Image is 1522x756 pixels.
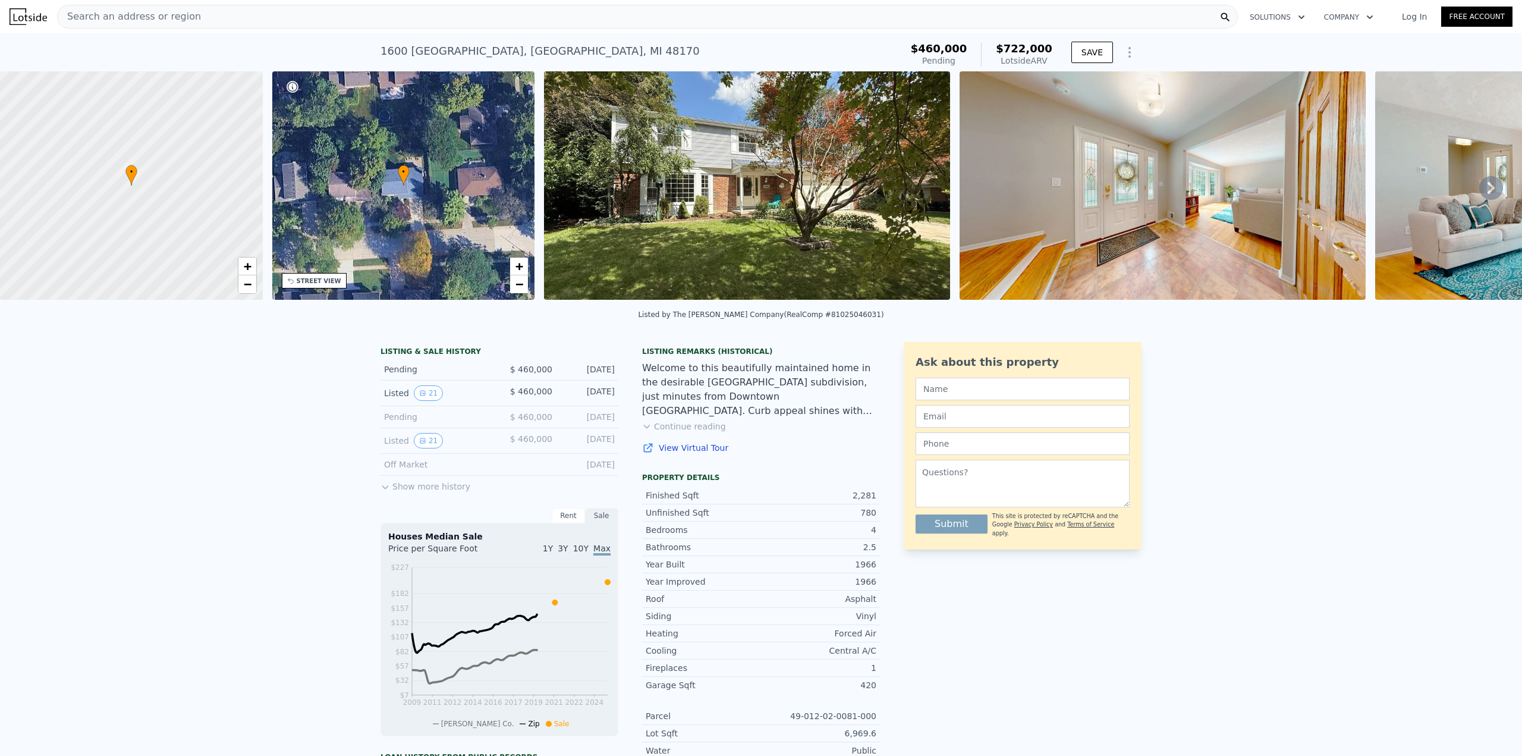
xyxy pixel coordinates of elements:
tspan: $82 [395,648,409,656]
div: [DATE] [562,411,615,423]
span: Max [593,544,611,556]
div: 1 [761,662,876,674]
div: Sale [585,508,618,523]
div: Fireplaces [646,662,761,674]
tspan: 2011 [423,698,442,707]
div: Vinyl [761,610,876,622]
div: [DATE] [562,433,615,448]
tspan: $32 [395,676,409,685]
span: $722,000 [996,42,1052,55]
div: Listing Remarks (Historical) [642,347,880,356]
div: Finished Sqft [646,490,761,501]
div: STREET VIEW [297,277,341,286]
span: Sale [554,720,570,728]
div: Off Market [384,459,490,470]
a: Privacy Policy [1014,521,1053,528]
span: $ 460,000 [510,365,552,374]
tspan: 2019 [524,698,543,707]
span: 1Y [543,544,553,553]
tspan: $132 [391,619,409,627]
div: Asphalt [761,593,876,605]
div: • [398,165,410,186]
div: Pending [911,55,967,67]
span: Zip [528,720,539,728]
div: Rent [552,508,585,523]
tspan: $182 [391,589,409,598]
span: • [125,167,137,177]
a: Log In [1388,11,1441,23]
tspan: $107 [391,633,409,641]
input: Email [916,405,1130,428]
div: Unfinished Sqft [646,507,761,519]
div: Siding [646,610,761,622]
button: View historical data [414,385,443,401]
div: Pending [384,363,490,375]
a: Zoom in [238,258,256,275]
span: − [515,277,523,291]
span: − [243,277,251,291]
div: Year Built [646,559,761,570]
div: 4 [761,524,876,536]
button: Show Options [1118,40,1141,64]
img: Lotside [10,8,47,25]
tspan: 2022 [565,698,583,707]
a: Zoom out [238,275,256,293]
div: Welcome to this beautifully maintained home in the desirable [GEOGRAPHIC_DATA] subdivision, just ... [642,361,880,418]
div: 420 [761,679,876,691]
a: Zoom in [510,258,528,275]
div: Forced Air [761,628,876,639]
span: + [515,259,523,274]
input: Phone [916,432,1130,455]
a: View Virtual Tour [642,442,880,454]
div: Lotside ARV [996,55,1052,67]
div: Ask about this property [916,354,1130,371]
div: Roof [646,593,761,605]
button: View historical data [414,433,443,448]
span: [PERSON_NAME] Co. [441,720,514,728]
tspan: 2024 [586,698,604,707]
tspan: 2014 [464,698,482,707]
div: Central A/C [761,645,876,657]
button: Company [1315,7,1383,28]
span: Search an address or region [58,10,201,24]
div: 2,281 [761,490,876,501]
button: Submit [916,515,988,534]
div: Property details [642,473,880,482]
div: Listed [384,433,490,448]
div: LISTING & SALE HISTORY [380,347,618,359]
tspan: $157 [391,604,409,613]
div: Year Improved [646,576,761,588]
div: 1966 [761,559,876,570]
div: Houses Median Sale [388,531,611,542]
div: • [125,165,137,186]
button: Show more history [380,476,470,493]
span: 10Y [573,544,589,553]
div: 49-012-02-0081-000 [761,710,876,722]
div: Listed [384,385,490,401]
div: 1600 [GEOGRAPHIC_DATA] , [GEOGRAPHIC_DATA] , MI 48170 [380,43,700,59]
div: [DATE] [562,459,615,470]
div: 780 [761,507,876,519]
div: [DATE] [562,385,615,401]
div: 1966 [761,576,876,588]
input: Name [916,378,1130,400]
img: Sale: 167701179 Parcel: 47249863 [960,71,1366,300]
a: Zoom out [510,275,528,293]
div: 6,969.6 [761,727,876,739]
span: $460,000 [911,42,967,55]
button: Solutions [1240,7,1315,28]
button: Continue reading [642,421,726,432]
div: Bathrooms [646,541,761,553]
div: Parcel [646,710,761,722]
tspan: 2017 [504,698,523,707]
span: $ 460,000 [510,387,552,396]
div: Heating [646,628,761,639]
span: • [398,167,410,177]
div: Cooling [646,645,761,657]
tspan: 2016 [484,698,502,707]
span: + [243,259,251,274]
tspan: $7 [400,691,409,699]
img: Sale: 167701179 Parcel: 47249863 [544,71,950,300]
div: Lot Sqft [646,727,761,739]
a: Terms of Service [1067,521,1114,528]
